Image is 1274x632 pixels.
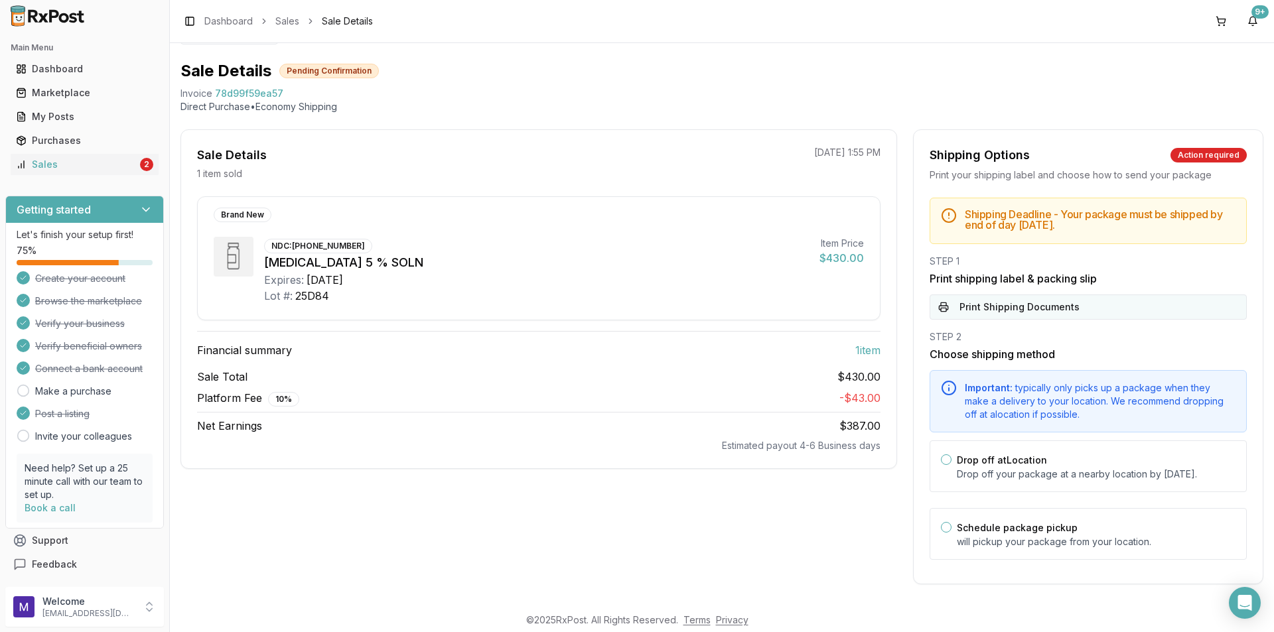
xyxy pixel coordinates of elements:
[35,272,125,285] span: Create your account
[275,15,299,28] a: Sales
[17,202,91,218] h3: Getting started
[307,272,343,288] div: [DATE]
[197,390,299,407] span: Platform Fee
[965,209,1236,230] h5: Shipping Deadline - Your package must be shipped by end of day [DATE] .
[214,208,271,222] div: Brand New
[197,167,242,180] p: 1 item sold
[5,106,164,127] button: My Posts
[268,392,299,407] div: 10 %
[16,86,153,99] div: Marketplace
[11,57,159,81] a: Dashboard
[279,64,379,78] div: Pending Confirmation
[1229,587,1261,619] div: Open Intercom Messenger
[716,614,748,625] a: Privacy
[11,105,159,129] a: My Posts
[1242,11,1263,32] button: 9+
[25,502,76,513] a: Book a call
[13,596,35,617] img: User avatar
[42,608,135,619] p: [EMAIL_ADDRESS][DOMAIN_NAME]
[180,60,271,82] h1: Sale Details
[197,146,267,164] div: Sale Details
[965,381,1236,421] div: typically only picks up a package when they make a delivery to your location. We recommend droppi...
[204,15,373,28] nav: breadcrumb
[5,552,164,576] button: Feedback
[180,100,1263,113] p: Direct Purchase • Economy Shipping
[930,146,1030,164] div: Shipping Options
[1251,5,1269,19] div: 9+
[204,15,253,28] a: Dashboard
[5,130,164,151] button: Purchases
[5,58,164,80] button: Dashboard
[32,558,77,571] span: Feedback
[264,272,304,288] div: Expires:
[35,317,125,330] span: Verify your business
[839,419,881,432] span: $387.00
[957,454,1047,466] label: Drop off at Location
[17,244,36,257] span: 75 %
[16,62,153,76] div: Dashboard
[819,250,864,266] div: $430.00
[819,237,864,250] div: Item Price
[35,362,143,375] span: Connect a bank account
[930,294,1247,320] button: Print Shipping Documents
[837,369,881,385] span: $430.00
[197,342,292,358] span: Financial summary
[322,15,373,28] span: Sale Details
[264,253,809,272] div: [MEDICAL_DATA] 5 % SOLN
[5,154,164,175] button: Sales2
[814,146,881,159] p: [DATE] 1:55 PM
[5,529,164,552] button: Support
[11,81,159,105] a: Marketplace
[855,342,881,358] span: 1 item
[25,462,145,501] p: Need help? Set up a 25 minute call with our team to set up.
[930,346,1247,362] h3: Choose shipping method
[264,239,372,253] div: NDC: [PHONE_NUMBER]
[35,430,132,443] a: Invite your colleagues
[930,168,1247,182] div: Print your shipping label and choose how to send your package
[215,87,283,100] span: 78d99f59ea57
[5,82,164,103] button: Marketplace
[16,158,137,171] div: Sales
[197,369,248,385] span: Sale Total
[930,271,1247,286] h3: Print shipping label & packing slip
[683,614,711,625] a: Terms
[180,87,212,100] div: Invoice
[42,595,135,608] p: Welcome
[197,418,262,434] span: Net Earnings
[264,288,293,304] div: Lot #:
[140,158,153,171] div: 2
[839,391,881,405] span: - $43.00
[11,42,159,53] h2: Main Menu
[295,288,329,304] div: 25D84
[35,340,142,353] span: Verify beneficial owners
[930,330,1247,344] div: STEP 2
[11,129,159,153] a: Purchases
[930,255,1247,268] div: STEP 1
[17,228,153,241] p: Let's finish your setup first!
[957,468,1236,481] p: Drop off your package at a nearby location by [DATE] .
[16,110,153,123] div: My Posts
[35,407,90,420] span: Post a listing
[957,535,1236,548] p: will pickup your package from your location.
[197,439,881,452] div: Estimated payout 4-6 Business days
[214,237,253,277] img: Xiidra 5 % SOLN
[965,382,1013,393] span: Important:
[957,522,1078,533] label: Schedule package pickup
[11,153,159,176] a: Sales2
[5,5,90,27] img: RxPost Logo
[35,294,142,308] span: Browse the marketplace
[16,134,153,147] div: Purchases
[35,385,111,398] a: Make a purchase
[1170,148,1247,162] div: Action required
